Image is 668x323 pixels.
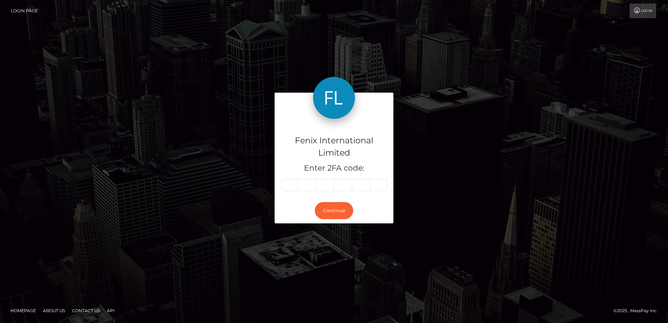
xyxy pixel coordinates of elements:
[11,3,38,18] a: Login Page
[104,305,117,316] a: API
[315,202,353,219] button: Continue
[280,135,388,159] h4: Fenix International Limited
[40,305,68,316] a: About Us
[613,307,663,315] div: © 2025 , MassPay Inc.
[313,77,355,119] img: Fenix International Limited
[69,305,103,316] a: Contact Us
[280,163,388,174] h5: Enter 2FA code:
[8,305,39,316] a: Homepage
[630,3,656,18] a: Login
